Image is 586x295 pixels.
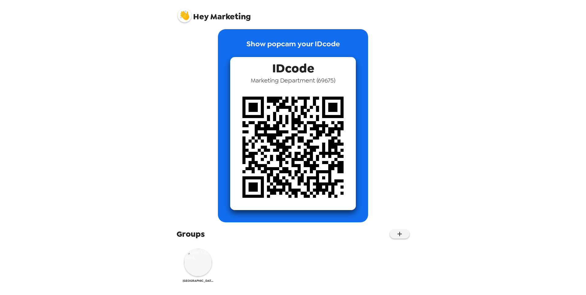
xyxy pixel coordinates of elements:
[178,6,251,21] span: Marketing
[178,9,192,22] img: profile pic
[272,57,314,76] span: IDcode
[183,279,213,283] span: [GEOGRAPHIC_DATA]
[177,228,205,239] span: Groups
[246,38,340,57] p: Show popcam your IDcode
[184,249,212,276] img: Lake City Bank
[251,76,335,84] span: Marketing Department ( 69675 )
[193,11,208,22] span: Hey
[230,84,356,210] img: qr code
